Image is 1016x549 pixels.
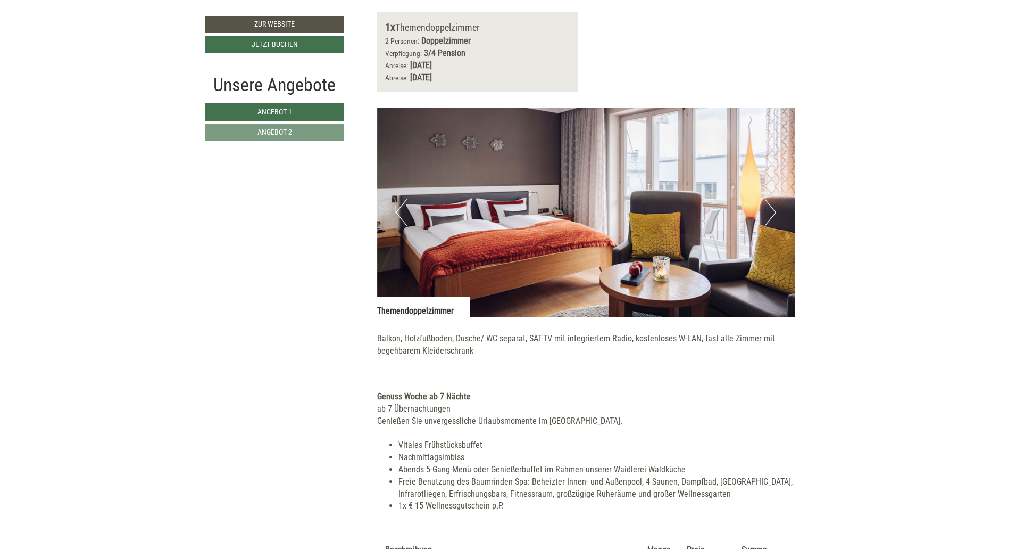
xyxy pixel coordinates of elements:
[424,48,465,58] b: 3/4 Pension
[377,391,795,403] div: Genuss Woche ab 7 Nächte
[765,199,776,226] button: Next
[410,72,432,83] b: [DATE]
[385,49,422,58] small: Verpflegung:
[205,16,344,33] a: Zur Website
[385,20,570,35] div: Themendoppelzimmer
[257,128,292,136] span: Angebot 2
[398,464,795,476] li: Abends 5-Gang-Menü oder Genießerbuffet im Rahmen unserer Waidlerei Waldküche
[396,199,407,226] button: Previous
[421,36,471,46] b: Doppelzimmer
[385,37,419,45] small: 2 Personen:
[398,476,795,501] li: Freie Benutzung des Baumrinden Spa: Beheizter Innen- und Außenpool, 4 Saunen, Dampfbad, [GEOGRAPH...
[377,297,470,317] div: Themendoppelzimmer
[385,21,395,34] b: 1x
[398,439,795,452] li: Vitales Frühstücksbuffet
[385,61,408,70] small: Anreise:
[205,72,344,98] div: Unsere Angebote
[377,403,795,428] div: ab 7 Übernachtungen Genießen Sie unvergessliche Urlaubsmomente im [GEOGRAPHIC_DATA].
[377,108,795,317] img: image
[410,60,432,70] b: [DATE]
[257,108,292,116] span: Angebot 1
[205,36,344,53] a: Jetzt buchen
[377,333,795,370] p: Balkon, Holzfußboden, Dusche/ WC separat, SAT-TV mit integriertem Radio, kostenloses W-LAN, fast ...
[398,500,795,512] li: 1x € 15 Wellnessgutschein p.P.
[398,452,795,464] li: Nachmittagsimbiss
[385,73,408,82] small: Abreise:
